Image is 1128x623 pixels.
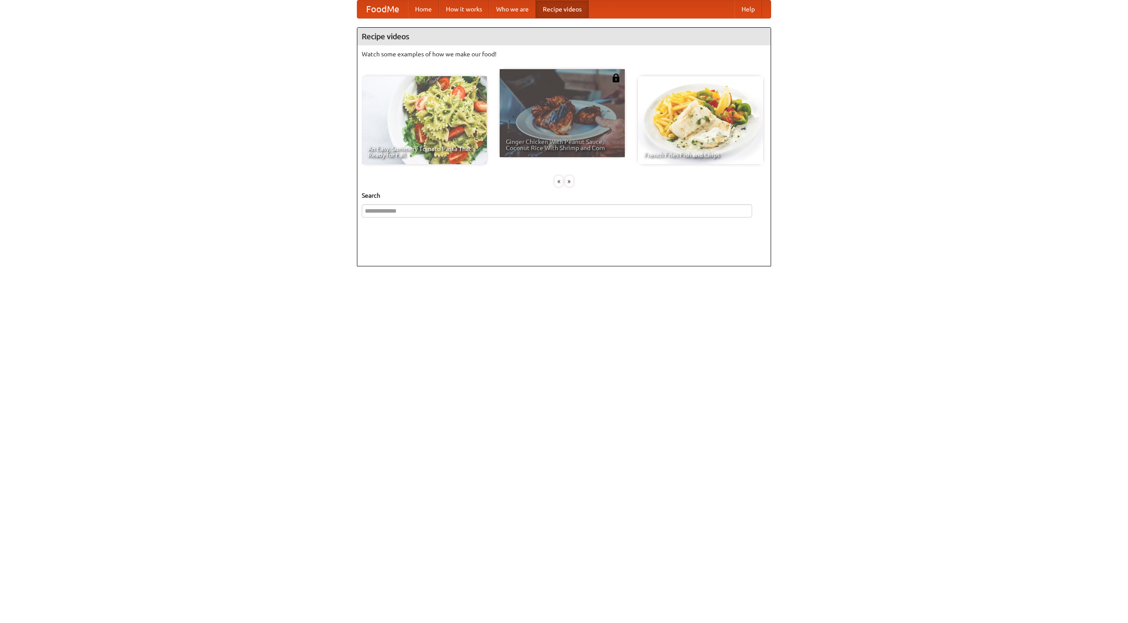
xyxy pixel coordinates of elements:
[368,146,481,158] span: An Easy, Summery Tomato Pasta That's Ready for Fall
[555,176,563,187] div: «
[439,0,489,18] a: How it works
[362,191,766,200] h5: Search
[536,0,589,18] a: Recipe videos
[612,74,620,82] img: 483408.png
[357,0,408,18] a: FoodMe
[735,0,762,18] a: Help
[357,28,771,45] h4: Recipe videos
[489,0,536,18] a: Who we are
[362,76,487,164] a: An Easy, Summery Tomato Pasta That's Ready for Fall
[362,50,766,59] p: Watch some examples of how we make our food!
[638,76,763,164] a: French Fries Fish and Chips
[565,176,573,187] div: »
[644,152,757,158] span: French Fries Fish and Chips
[408,0,439,18] a: Home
